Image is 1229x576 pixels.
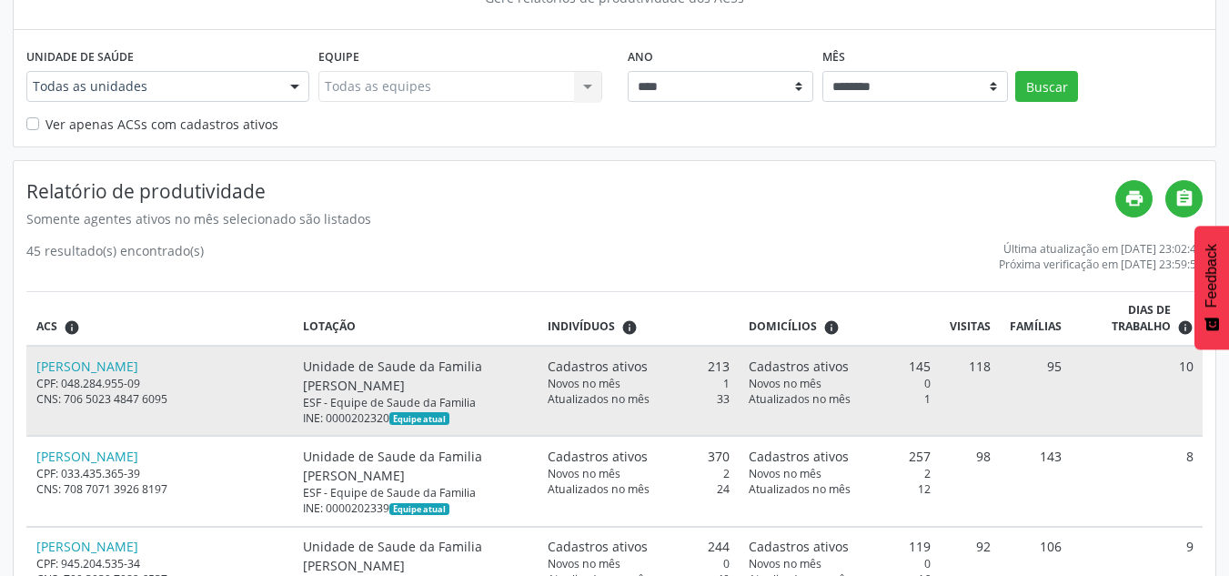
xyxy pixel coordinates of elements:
span: Novos no mês [548,556,620,571]
span: Atualizados no mês [548,391,650,407]
span: Feedback [1204,244,1220,308]
th: Famílias [1000,292,1071,346]
i: ACSs que estiveram vinculados a uma UBS neste período, mesmo sem produtividade. [64,319,80,336]
a: [PERSON_NAME] [36,358,138,375]
label: Ver apenas ACSs com cadastros ativos [45,115,278,134]
i: <div class="text-left"> <div> <strong>Cadastros ativos:</strong> Cadastros que estão vinculados a... [621,319,638,336]
span: Novos no mês [749,466,821,481]
i:  [1174,188,1194,208]
span: Cadastros ativos [749,537,849,556]
td: 95 [1000,346,1071,436]
th: Visitas [940,292,1000,346]
span: Domicílios [749,318,817,335]
a: [PERSON_NAME] [36,538,138,555]
span: Cadastros ativos [749,447,849,466]
td: 8 [1071,436,1203,526]
div: ESF - Equipe de Saude da Familia [303,485,528,500]
div: 24 [548,481,730,497]
div: Próxima verificação em [DATE] 23:59:59 [999,257,1203,272]
span: Novos no mês [749,376,821,391]
th: Lotação [294,292,538,346]
span: Esta é a equipe atual deste Agente [389,412,448,425]
div: 244 [548,537,730,556]
span: Novos no mês [548,376,620,391]
a: [PERSON_NAME] [36,448,138,465]
h4: Relatório de produtividade [26,180,1115,203]
span: Cadastros ativos [548,537,648,556]
div: Unidade de Saude da Familia [PERSON_NAME] [303,537,528,575]
div: 1 [548,376,730,391]
div: 1 [749,391,931,407]
span: Cadastros ativos [548,447,648,466]
div: 0 [548,556,730,571]
div: Unidade de Saude da Familia [PERSON_NAME] [303,357,528,395]
span: Atualizados no mês [749,391,851,407]
span: Todas as unidades [33,77,272,96]
span: Cadastros ativos [749,357,849,376]
label: Unidade de saúde [26,43,134,71]
label: Mês [822,43,845,71]
label: Ano [628,43,653,71]
div: INE: 0000202339 [303,500,528,516]
i: <div class="text-left"> <div> <strong>Cadastros ativos:</strong> Cadastros que estão vinculados a... [823,319,840,336]
div: 145 [749,357,931,376]
div: 2 [749,466,931,481]
td: 118 [940,346,1000,436]
div: CNS: 708 7071 3926 8197 [36,481,285,497]
i: Dias em que o(a) ACS fez pelo menos uma visita, ou ficha de cadastro individual ou cadastro domic... [1177,319,1194,336]
span: Cadastros ativos [548,357,648,376]
span: Dias de trabalho [1081,302,1171,336]
div: 45 resultado(s) encontrado(s) [26,241,204,272]
div: 2 [548,466,730,481]
div: 0 [749,376,931,391]
div: Somente agentes ativos no mês selecionado são listados [26,209,1115,228]
div: 12 [749,481,931,497]
label: Equipe [318,43,359,71]
div: Unidade de Saude da Familia [PERSON_NAME] [303,447,528,485]
div: INE: 0000202320 [303,410,528,426]
span: Novos no mês [548,466,620,481]
span: Atualizados no mês [548,481,650,497]
span: Esta é a equipe atual deste Agente [389,503,448,516]
a: print [1115,180,1153,217]
span: Indivíduos [548,318,615,335]
div: 33 [548,391,730,407]
td: 10 [1071,346,1203,436]
button: Feedback - Mostrar pesquisa [1194,226,1229,349]
button: Buscar [1015,71,1078,102]
div: CPF: 945.204.535-34 [36,556,285,571]
div: 370 [548,447,730,466]
div: CNS: 706 5023 4847 6095 [36,391,285,407]
a:  [1165,180,1203,217]
div: CPF: 048.284.955-09 [36,376,285,391]
span: ACS [36,318,57,335]
div: 213 [548,357,730,376]
div: ESF - Equipe de Saude da Familia [303,395,528,410]
td: 143 [1000,436,1071,526]
span: Atualizados no mês [749,481,851,497]
div: Última atualização em [DATE] 23:02:47 [999,241,1203,257]
div: 0 [749,556,931,571]
span: Novos no mês [749,556,821,571]
td: 98 [940,436,1000,526]
div: 257 [749,447,931,466]
div: CPF: 033.435.365-39 [36,466,285,481]
div: 119 [749,537,931,556]
i: print [1124,188,1144,208]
